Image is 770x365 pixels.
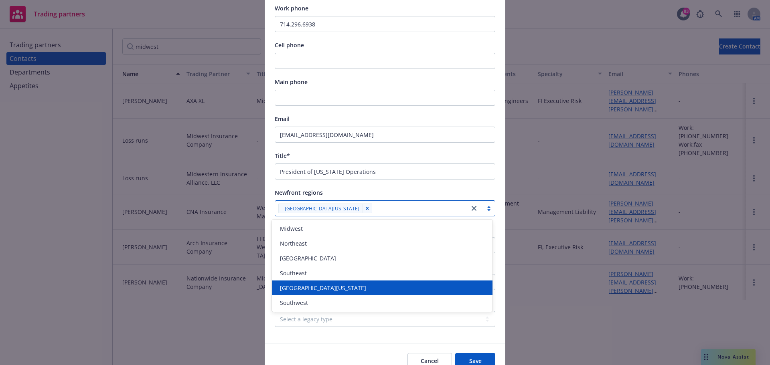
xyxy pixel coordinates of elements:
[469,204,479,213] a: close
[280,284,366,292] span: [GEOGRAPHIC_DATA][US_STATE]
[275,152,290,159] span: Title*
[469,357,482,365] span: Save
[282,204,359,213] span: [GEOGRAPHIC_DATA][US_STATE]
[280,269,307,277] span: Southeast
[275,41,304,49] span: Cell phone
[280,254,336,262] span: [GEOGRAPHIC_DATA]
[285,204,359,213] span: [GEOGRAPHIC_DATA][US_STATE]
[275,78,308,86] span: Main phone
[363,204,372,213] div: Remove [object Object]
[275,115,290,123] span: Email
[280,298,308,307] span: Southwest
[275,189,323,196] span: Newfront regions
[280,224,303,233] span: Midwest
[280,239,307,248] span: Northeast
[275,4,308,12] span: Work phone
[421,357,439,365] span: Cancel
